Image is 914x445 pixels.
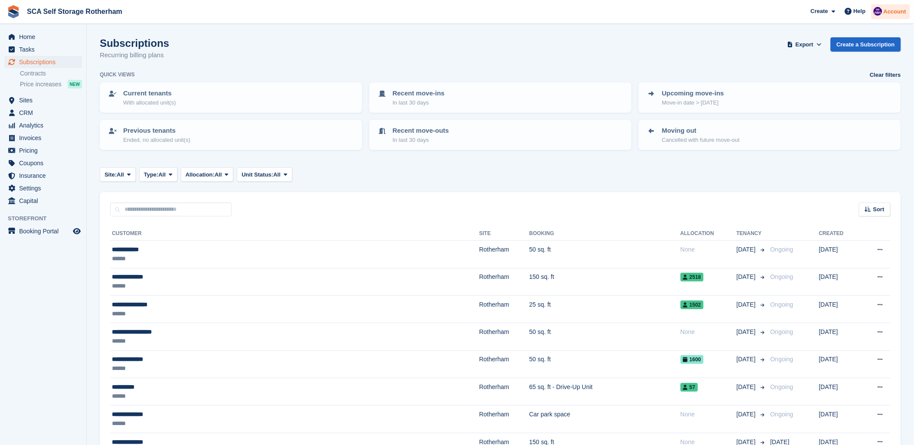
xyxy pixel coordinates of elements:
span: Subscriptions [19,56,71,68]
div: None [681,327,737,337]
span: Capital [19,195,71,207]
p: Recent move-outs [393,126,449,136]
a: menu [4,107,82,119]
p: With allocated unit(s) [123,98,176,107]
a: Upcoming move-ins Move-in date > [DATE] [639,83,900,112]
td: Rotherham [479,295,529,323]
a: Price increases NEW [20,79,82,89]
td: [DATE] [819,406,860,433]
a: menu [4,182,82,194]
p: Cancelled with future move-out [662,136,740,144]
td: 25 sq. ft [529,295,680,323]
span: Type: [144,170,159,179]
p: Current tenants [123,88,176,98]
td: 50 sq. ft [529,350,680,378]
img: Kelly Neesham [874,7,882,16]
span: [DATE] [737,383,757,392]
span: Ongoing [770,328,793,335]
span: Account [884,7,906,16]
a: Recent move-outs In last 30 days [370,121,631,149]
td: [DATE] [819,241,860,268]
a: Recent move-ins In last 30 days [370,83,631,112]
span: Allocation: [186,170,215,179]
p: Ended, no allocated unit(s) [123,136,190,144]
th: Allocation [681,227,737,241]
span: All [273,170,281,179]
td: 50 sq. ft [529,323,680,350]
p: Move-in date > [DATE] [662,98,724,107]
span: Ongoing [770,383,793,390]
td: [DATE] [819,350,860,378]
span: Ongoing [770,273,793,280]
span: Ongoing [770,356,793,363]
td: [DATE] [819,295,860,323]
a: Clear filters [870,71,901,79]
span: Export [796,40,813,49]
span: Sites [19,94,71,106]
td: Rotherham [479,323,529,350]
td: Rotherham [479,406,529,433]
p: Recurring billing plans [100,50,169,60]
td: Car park space [529,406,680,433]
span: Unit Status: [242,170,273,179]
a: menu [4,94,82,106]
span: Pricing [19,144,71,157]
span: Sort [873,205,885,214]
span: Ongoing [770,301,793,308]
th: Tenancy [737,227,767,241]
span: Ongoing [770,411,793,418]
div: None [681,245,737,254]
a: menu [4,132,82,144]
p: In last 30 days [393,136,449,144]
span: All [215,170,222,179]
span: Site: [105,170,117,179]
span: Create [811,7,828,16]
a: menu [4,31,82,43]
a: menu [4,225,82,237]
span: 1502 [681,301,704,309]
p: Recent move-ins [393,88,445,98]
div: None [681,410,737,419]
span: Price increases [20,80,62,88]
span: 57 [681,383,698,392]
div: NEW [68,80,82,88]
button: Unit Status: All [237,167,292,182]
td: Rotherham [479,268,529,295]
a: menu [4,195,82,207]
p: Previous tenants [123,126,190,136]
span: Insurance [19,170,71,182]
a: Previous tenants Ended, no allocated unit(s) [101,121,361,149]
button: Site: All [100,167,136,182]
h6: Quick views [100,71,135,79]
span: [DATE] [737,300,757,309]
p: Upcoming move-ins [662,88,724,98]
a: SCA Self Storage Rotherham [23,4,126,19]
th: Booking [529,227,680,241]
a: Contracts [20,69,82,78]
p: In last 30 days [393,98,445,107]
span: Home [19,31,71,43]
td: Rotherham [479,350,529,378]
td: 150 sq. ft [529,268,680,295]
span: [DATE] [737,327,757,337]
span: 2518 [681,273,704,281]
span: [DATE] [737,245,757,254]
button: Export [786,37,824,52]
span: Analytics [19,119,71,131]
a: Moving out Cancelled with future move-out [639,121,900,149]
span: [DATE] [737,410,757,419]
p: Moving out [662,126,740,136]
a: Preview store [72,226,82,236]
h1: Subscriptions [100,37,169,49]
span: Coupons [19,157,71,169]
button: Type: All [139,167,177,182]
span: Ongoing [770,246,793,253]
td: Rotherham [479,378,529,406]
span: All [158,170,166,179]
span: Help [854,7,866,16]
img: stora-icon-8386f47178a22dfd0bd8f6a31ec36ba5ce8667c1dd55bd0f319d3a0aa187defe.svg [7,5,20,18]
span: Booking Portal [19,225,71,237]
span: Tasks [19,43,71,56]
td: [DATE] [819,323,860,350]
a: Current tenants With allocated unit(s) [101,83,361,112]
